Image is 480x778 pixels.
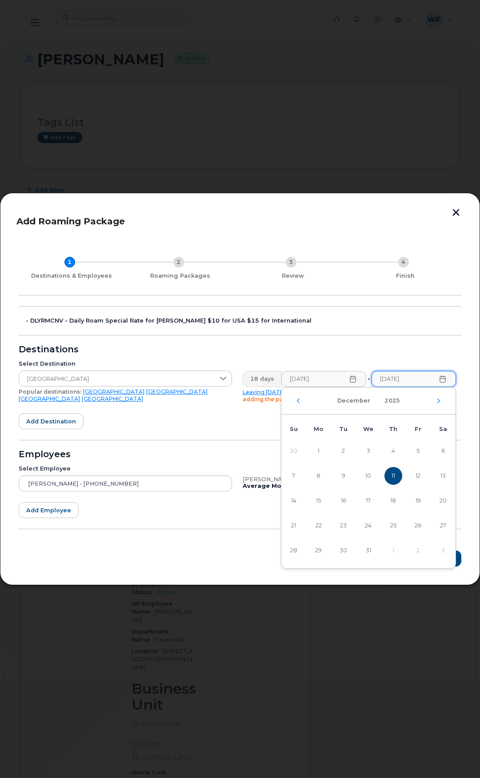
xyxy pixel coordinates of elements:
[335,467,352,485] span: 9
[83,388,144,395] a: [GEOGRAPHIC_DATA]
[331,513,356,538] td: 23
[431,463,456,488] td: 13
[306,439,331,463] td: 1
[290,426,298,432] span: Su
[128,272,233,279] div: Roaming Packages
[243,389,285,395] a: Leaving [DATE]
[384,442,402,460] span: 4
[389,426,397,432] span: Th
[384,492,402,510] span: 18
[310,467,328,485] span: 8
[281,488,306,513] td: 14
[19,475,232,491] input: Search device
[306,538,331,563] td: 29
[82,395,143,402] a: [GEOGRAPHIC_DATA]
[335,542,352,559] span: 30
[434,517,452,535] span: 27
[281,439,306,463] td: 30
[356,463,381,488] td: 10
[381,439,406,463] td: 4
[415,426,421,432] span: Fr
[356,439,381,463] td: 3
[19,451,461,458] div: Employees
[381,488,406,513] td: 18
[335,442,352,460] span: 2
[16,216,125,227] span: Add Roaming Package
[331,538,356,563] td: 30
[281,387,456,569] div: Choose Date
[19,395,80,402] a: [GEOGRAPHIC_DATA]
[19,360,232,367] div: Select Destination
[243,483,321,489] b: Average Monthly Usage:
[281,371,366,387] input: Please fill out this field
[360,492,377,510] span: 17
[19,502,79,518] button: Add employee
[285,517,303,535] span: 21
[439,426,447,432] span: Sa
[360,442,377,460] span: 3
[431,439,456,463] td: 6
[409,442,427,460] span: 5
[431,488,456,513] td: 20
[381,513,406,538] td: 25
[310,442,328,460] span: 1
[381,538,406,563] td: 1
[146,388,208,395] a: [GEOGRAPHIC_DATA]
[285,492,303,510] span: 14
[360,517,377,535] span: 24
[409,517,427,535] span: 26
[384,517,402,535] span: 25
[363,426,373,432] span: We
[286,257,296,267] div: 3
[431,513,456,538] td: 27
[306,513,331,538] td: 22
[306,488,331,513] td: 15
[436,398,441,403] button: Next Month
[406,439,431,463] td: 5
[26,506,71,515] span: Add employee
[409,467,427,485] span: 12
[409,492,427,510] span: 19
[366,371,372,387] div: -
[243,476,456,483] div: [PERSON_NAME], Android, Bell
[19,371,215,387] span: Trinidad and Tobago
[296,398,301,403] button: Previous Month
[285,542,303,559] span: 28
[331,439,356,463] td: 2
[356,538,381,563] td: 31
[19,388,81,395] span: Popular destinations:
[173,257,184,267] div: 2
[406,488,431,513] td: 19
[332,393,376,409] button: Choose Month
[281,513,306,538] td: 21
[240,272,345,279] div: Review
[331,463,356,488] td: 9
[281,463,306,488] td: 7
[335,492,352,510] span: 16
[431,538,456,563] td: 3
[243,389,450,403] span: Please be aware due to time differences we recommend adding the package 1 day earlier to ensure n...
[331,488,356,513] td: 16
[26,317,461,324] div: - DLYRMCNV - Daily Roam Special Rate for [PERSON_NAME] $10 for USA $15 for International
[360,542,377,559] span: 31
[384,467,402,485] span: 11
[352,272,458,279] div: Finish
[372,371,456,387] input: Please fill out this field
[379,393,405,409] button: Choose Year
[381,463,406,488] td: 11
[434,467,452,485] span: 13
[360,467,377,485] span: 10
[406,463,431,488] td: 12
[19,465,232,472] div: Select Employee
[335,517,352,535] span: 23
[434,442,452,460] span: 6
[26,417,76,426] span: Add destination
[339,426,348,432] span: Tu
[406,538,431,563] td: 2
[285,467,303,485] span: 7
[356,513,381,538] td: 24
[356,488,381,513] td: 17
[19,346,461,353] div: Destinations
[310,492,328,510] span: 15
[310,517,328,535] span: 22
